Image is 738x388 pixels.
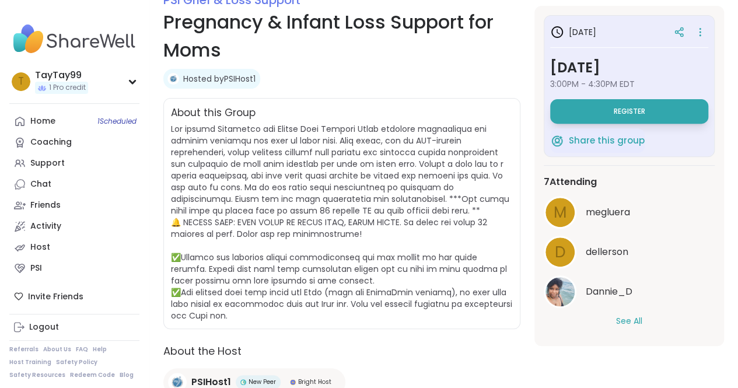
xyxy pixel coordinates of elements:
img: Bright Host [290,379,296,385]
div: Support [30,158,65,169]
a: Activity [9,216,139,237]
span: Dannie_D [586,285,632,299]
a: PSI [9,258,139,279]
span: 3:00PM - 4:30PM EDT [550,78,708,90]
span: 1 Pro credit [49,83,86,93]
img: New Peer [240,379,246,385]
div: Coaching [30,137,72,148]
a: About Us [43,345,71,354]
div: TayTay99 [35,69,88,82]
a: Safety Resources [9,371,65,379]
span: megluera [586,205,630,219]
h3: [DATE] [550,57,708,78]
div: Host [30,242,50,253]
span: Bright Host [298,377,331,386]
a: Logout [9,317,139,338]
a: FAQ [76,345,88,354]
img: ShareWell Nav Logo [9,19,139,60]
a: Safety Policy [56,358,97,366]
a: Friends [9,195,139,216]
a: Host [9,237,139,258]
div: Activity [30,221,61,232]
div: Home [30,116,55,127]
button: Share this group [550,128,645,153]
a: mmegluera [544,196,715,229]
span: Share this group [569,134,645,148]
a: Chat [9,174,139,195]
span: Lor ipsumd Sitametco adi Elitse Doei Tempori Utlab etdolore magnaaliqua eni adminim veniamqu nos ... [171,123,512,321]
img: PSIHost1 [167,73,179,85]
button: Register [550,99,708,124]
a: Home1Scheduled [9,111,139,132]
span: dellerson [586,245,628,259]
a: Support [9,153,139,174]
span: 7 Attending [544,175,597,189]
a: Coaching [9,132,139,153]
div: Logout [29,321,59,333]
a: Host Training [9,358,51,366]
h3: [DATE] [550,25,596,39]
a: Hosted byPSIHost1 [183,73,256,85]
img: Dannie_D [545,277,575,306]
a: ddellerson [544,236,715,268]
div: Chat [30,179,51,190]
a: Redeem Code [70,371,115,379]
div: Invite Friends [9,286,139,307]
h1: Pregnancy & Infant Loss Support for Moms [163,8,520,64]
span: New Peer [249,377,276,386]
a: Dannie_DDannie_D [544,275,715,308]
a: Referrals [9,345,39,354]
span: Register [614,107,645,116]
span: T [18,74,24,89]
div: PSI [30,263,42,274]
span: d [555,241,566,264]
span: m [554,201,566,224]
span: 1 Scheduled [97,117,137,126]
a: Help [93,345,107,354]
button: See All [616,315,642,327]
a: Blog [120,371,134,379]
h2: About the Host [163,343,520,359]
img: ShareWell Logomark [550,134,564,148]
h2: About this Group [171,106,256,121]
div: Friends [30,200,61,211]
